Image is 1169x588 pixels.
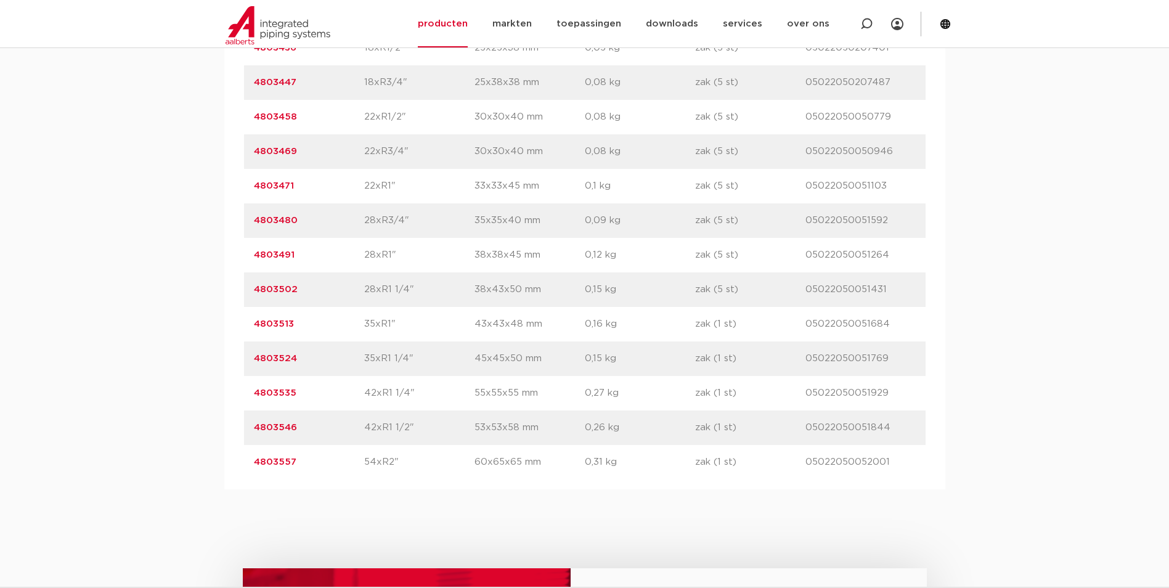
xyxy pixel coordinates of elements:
[475,248,585,263] p: 38x38x45 mm
[364,110,475,125] p: 22xR1/2"
[254,388,296,398] a: 4803535
[364,144,475,159] p: 22xR3/4"
[805,75,916,90] p: 05022050207487
[585,248,695,263] p: 0,12 kg
[585,282,695,297] p: 0,15 kg
[585,110,695,125] p: 0,08 kg
[364,317,475,332] p: 35xR1"
[364,420,475,435] p: 42xR1 1/2"
[805,41,916,55] p: 05022050207401
[475,386,585,401] p: 55x55x55 mm
[585,179,695,194] p: 0,1 kg
[695,282,805,297] p: zak (5 st)
[364,179,475,194] p: 22xR1"
[475,317,585,332] p: 43x43x48 mm
[585,386,695,401] p: 0,27 kg
[364,351,475,366] p: 35xR1 1/4"
[254,78,296,87] a: 4803447
[585,455,695,470] p: 0,31 kg
[585,317,695,332] p: 0,16 kg
[364,213,475,228] p: 28xR3/4"
[695,213,805,228] p: zak (5 st)
[475,455,585,470] p: 60x65x65 mm
[585,213,695,228] p: 0,09 kg
[695,420,805,435] p: zak (1 st)
[695,351,805,366] p: zak (1 st)
[254,112,297,121] a: 4803458
[585,420,695,435] p: 0,26 kg
[805,213,916,228] p: 05022050051592
[585,351,695,366] p: 0,15 kg
[805,248,916,263] p: 05022050051264
[475,420,585,435] p: 53x53x58 mm
[475,144,585,159] p: 30x30x40 mm
[695,75,805,90] p: zak (5 st)
[254,285,298,294] a: 4803502
[805,351,916,366] p: 05022050051769
[254,181,294,190] a: 4803471
[805,179,916,194] p: 05022050051103
[805,317,916,332] p: 05022050051684
[475,110,585,125] p: 30x30x40 mm
[585,41,695,55] p: 0,05 kg
[805,420,916,435] p: 05022050051844
[364,248,475,263] p: 28xR1"
[475,351,585,366] p: 45x45x50 mm
[695,455,805,470] p: zak (1 st)
[695,179,805,194] p: zak (5 st)
[695,386,805,401] p: zak (1 st)
[364,75,475,90] p: 18xR3/4"
[585,75,695,90] p: 0,08 kg
[364,455,475,470] p: 54xR2"
[695,317,805,332] p: zak (1 st)
[254,43,296,52] a: 4803436
[364,386,475,401] p: 42xR1 1/4"
[695,110,805,125] p: zak (5 st)
[475,282,585,297] p: 38x43x50 mm
[475,75,585,90] p: 25x38x38 mm
[695,248,805,263] p: zak (5 st)
[695,41,805,55] p: zak (5 st)
[805,455,916,470] p: 05022050052001
[254,457,296,467] a: 4803557
[254,423,297,432] a: 4803546
[254,354,297,363] a: 4803524
[585,144,695,159] p: 0,08 kg
[475,41,585,55] p: 25x25x38 mm
[805,282,916,297] p: 05022050051431
[475,213,585,228] p: 35x35x40 mm
[254,250,295,259] a: 4803491
[254,216,298,225] a: 4803480
[364,282,475,297] p: 28xR1 1/4"
[805,386,916,401] p: 05022050051929
[364,41,475,55] p: 18xR1/2"
[254,147,297,156] a: 4803469
[805,110,916,125] p: 05022050050779
[695,144,805,159] p: zak (5 st)
[254,319,294,329] a: 4803513
[475,179,585,194] p: 33x33x45 mm
[805,144,916,159] p: 05022050050946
